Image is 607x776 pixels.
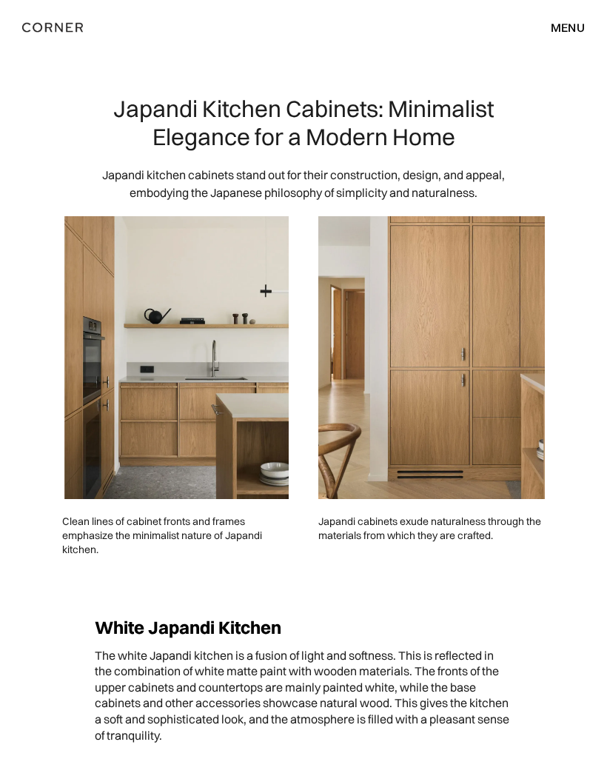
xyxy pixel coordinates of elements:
[536,15,585,40] div: menu
[95,648,512,744] p: The white Japandi kitchen is a fusion of light and softness. This is reflected in the combination...
[62,499,289,572] p: Clean lines of cabinet fronts and frames emphasize the minimalist nature of Japandi kitchen.
[92,95,515,151] h1: Japandi Kitchen Cabinets: Minimalist Elegance for a Modern Home
[551,21,585,33] div: menu
[92,166,515,201] p: Japandi kitchen cabinets stand out for their construction, design, and appeal, embodying the Japa...
[318,499,545,558] p: Japandi cabinets exude naturalness through the materials from which they are crafted.
[22,18,138,37] a: home
[95,616,281,638] strong: White Japandi Kitchen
